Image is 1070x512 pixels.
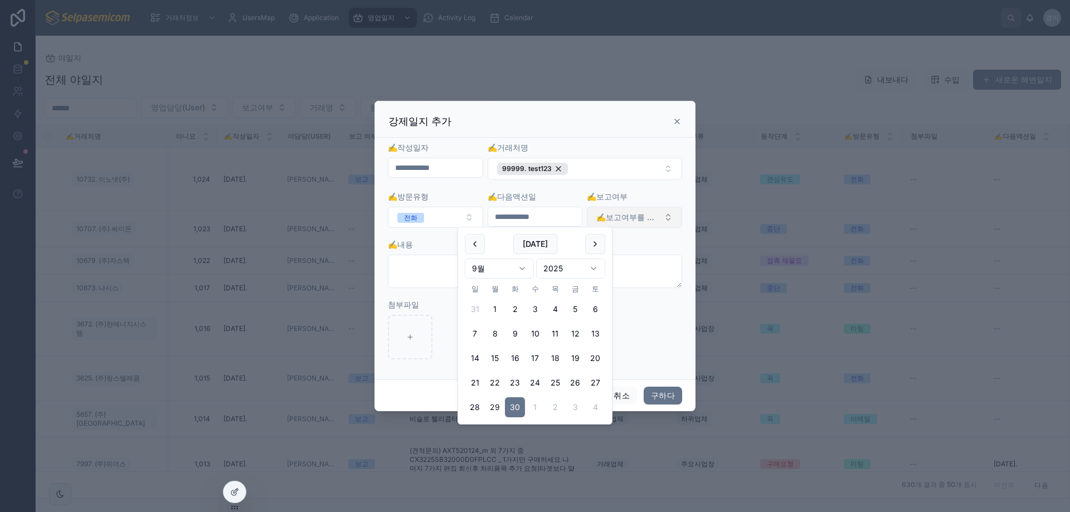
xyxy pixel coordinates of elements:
th: 일요일 [465,283,485,295]
button: 2025년 10월 4일 토요일 [585,397,605,417]
th: 목요일 [545,283,565,295]
button: 구하다 [644,387,682,404]
button: 2025년 10월 3일 금요일 [565,397,585,417]
font: ✍️거래처명 [488,143,528,152]
th: 월요일 [485,283,505,295]
font: ✍️다음액션일 [488,192,536,201]
button: 2025년 9월 18일 목요일 [545,348,565,368]
font: 구하다 [651,391,675,400]
button: 2025년 9월 23일 화요일 [505,373,525,393]
button: 2025년 9월 13일 토요일 [585,324,605,344]
font: ✍️내용 [388,240,413,249]
button: 2025년 9월 15일 월요일 [485,348,505,368]
button: 2025년 9월 28일 일요일 [465,397,485,417]
button: [DATE] [513,234,557,254]
button: 2025년 9월 27일 토요일 [585,373,605,393]
font: ✍️보고여부를 선택하세요 [596,212,686,222]
th: 화요일 [505,283,525,295]
button: 2025년 9월 17일 수요일 [525,348,545,368]
font: 첨부파일 [388,300,419,309]
button: 2025년 9월 1일 월요일 [485,299,505,319]
button: Unselect 7304 [497,163,568,175]
button: 2025년 9월 25일 목요일 [545,373,565,393]
th: 수요일 [525,283,545,295]
button: 2025년 9월 6일 토요일 [585,299,605,319]
font: ✍️보고여부 [587,192,628,201]
button: 2025년 9월 20일 토요일 [585,348,605,368]
button: 2025년 9월 10일 수요일 [525,324,545,344]
button: 선택 버튼 [388,207,483,228]
th: 금요일 [565,283,585,295]
font: ✍️작성일자 [388,143,429,152]
button: 2025년 9월 5일 금요일 [565,299,585,319]
button: 2025년 9월 26일 금요일 [565,373,585,393]
button: 2025년 9월 12일 금요일 [565,324,585,344]
button: 2025년 9월 3일 수요일 [525,299,545,319]
button: 2025년 9월 8일 월요일 [485,324,505,344]
button: 선택 버튼 [488,158,682,180]
button: 2025년 10월 2일 목요일 [545,397,565,417]
button: 2025년 9월 7일 일요일 [465,324,485,344]
font: 강제일지 추가 [388,115,451,127]
button: 2025년 9월 30일 화요일, selected [505,397,525,417]
button: 2025년 9월 21일 일요일 [465,373,485,393]
button: Today, 2025년 9월 29일 월요일 [485,397,505,417]
font: 취소 [614,391,630,400]
button: 2025년 10월 1일 수요일 [525,397,545,417]
button: 2025년 9월 11일 목요일 [545,324,565,344]
button: 2025년 9월 14일 일요일 [465,348,485,368]
button: 2025년 9월 19일 금요일 [565,348,585,368]
button: 2025년 9월 9일 화요일 [505,324,525,344]
table: 9월 2025 [465,283,605,417]
button: 2025년 9월 24일 수요일 [525,373,545,393]
button: 선택 버튼 [587,207,682,228]
font: ✍️방문유형 [388,192,429,201]
th: 토요일 [585,283,605,295]
button: 2025년 8월 31일 일요일 [465,299,485,319]
div: 전화 [404,213,417,223]
span: 99999. test123 [502,164,552,173]
button: 2025년 9월 16일 화요일 [505,348,525,368]
button: 2025년 9월 4일 목요일 [545,299,565,319]
button: 2025년 9월 22일 월요일 [485,373,505,393]
button: 취소 [606,387,637,404]
button: 2025년 9월 2일 화요일 [505,299,525,319]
